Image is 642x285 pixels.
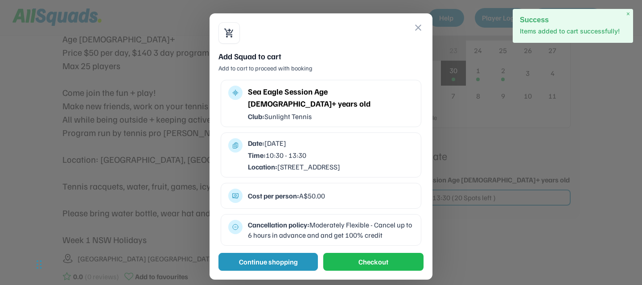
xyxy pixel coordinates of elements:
[224,28,235,38] button: shopping_cart_checkout
[248,191,299,200] strong: Cost per person:
[248,112,414,121] div: Sunlight Tennis
[248,139,264,148] strong: Date:
[520,16,626,24] h2: Success
[323,253,424,271] button: Checkout
[248,220,414,240] div: Moderately Flexible - Cancel up to 6 hours in advance and and get 100% credit
[232,89,239,96] button: multitrack_audio
[520,27,626,36] p: Items added to cart successfully!
[248,150,414,160] div: 10:30 - 13:30
[218,64,424,73] div: Add to cart to proceed with booking
[413,22,424,33] button: close
[248,220,309,229] strong: Cancellation policy:
[218,51,424,62] div: Add Squad to cart
[248,162,277,171] strong: Location:
[248,191,414,201] div: A$50.00
[248,138,414,148] div: [DATE]
[248,86,414,110] div: Sea Eagle Session Age [DEMOGRAPHIC_DATA]+ years old
[248,151,266,160] strong: Time:
[248,112,264,121] strong: Club:
[248,162,414,172] div: [STREET_ADDRESS]
[218,253,318,271] button: Continue shopping
[626,10,630,18] span: ×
